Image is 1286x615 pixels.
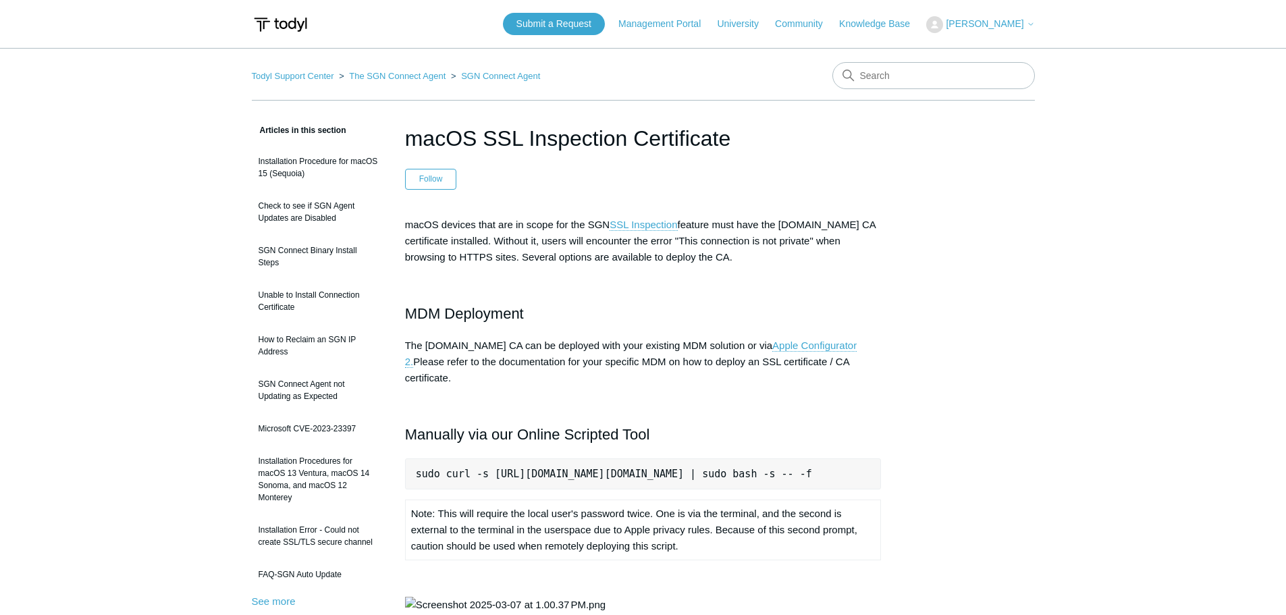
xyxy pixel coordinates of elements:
[775,17,836,31] a: Community
[405,458,882,489] pre: sudo curl -s [URL][DOMAIN_NAME][DOMAIN_NAME] | sudo bash -s -- -f
[252,448,385,510] a: Installation Procedures for macOS 13 Ventura, macOS 14 Sonoma, and macOS 12 Monterey
[252,149,385,186] a: Installation Procedure for macOS 15 (Sequoia)
[405,338,882,386] p: The [DOMAIN_NAME] CA can be deployed with your existing MDM solution or via Please refer to the d...
[405,597,606,613] img: Screenshot 2025-03-07 at 1.00.37 PM.png
[405,340,857,368] a: Apple Configurator 2.
[926,16,1034,33] button: [PERSON_NAME]
[252,12,309,37] img: Todyl Support Center Help Center home page
[252,126,346,135] span: Articles in this section
[839,17,923,31] a: Knowledge Base
[252,416,385,442] a: Microsoft CVE-2023-23397
[252,71,334,81] a: Todyl Support Center
[252,371,385,409] a: SGN Connect Agent not Updating as Expected
[946,18,1023,29] span: [PERSON_NAME]
[252,327,385,365] a: How to Reclaim an SGN IP Address
[503,13,605,35] a: Submit a Request
[252,193,385,231] a: Check to see if SGN Agent Updates are Disabled
[717,17,772,31] a: University
[405,423,882,446] h2: Manually via our Online Scripted Tool
[252,595,296,607] a: See more
[336,71,448,81] li: The SGN Connect Agent
[252,517,385,555] a: Installation Error - Could not create SSL/TLS secure channel
[405,217,882,265] p: macOS devices that are in scope for the SGN feature must have the [DOMAIN_NAME] CA certificate in...
[832,62,1035,89] input: Search
[252,238,385,275] a: SGN Connect Binary Install Steps
[252,282,385,320] a: Unable to Install Connection Certificate
[610,219,677,231] a: SSL Inspection
[448,71,540,81] li: SGN Connect Agent
[349,71,446,81] a: The SGN Connect Agent
[405,122,882,155] h1: macOS SSL Inspection Certificate
[252,562,385,587] a: FAQ-SGN Auto Update
[405,302,882,325] h2: MDM Deployment
[405,169,457,189] button: Follow Article
[405,500,881,560] td: Note: This will require the local user's password twice. One is via the terminal, and the second ...
[461,71,540,81] a: SGN Connect Agent
[618,17,714,31] a: Management Portal
[252,71,337,81] li: Todyl Support Center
